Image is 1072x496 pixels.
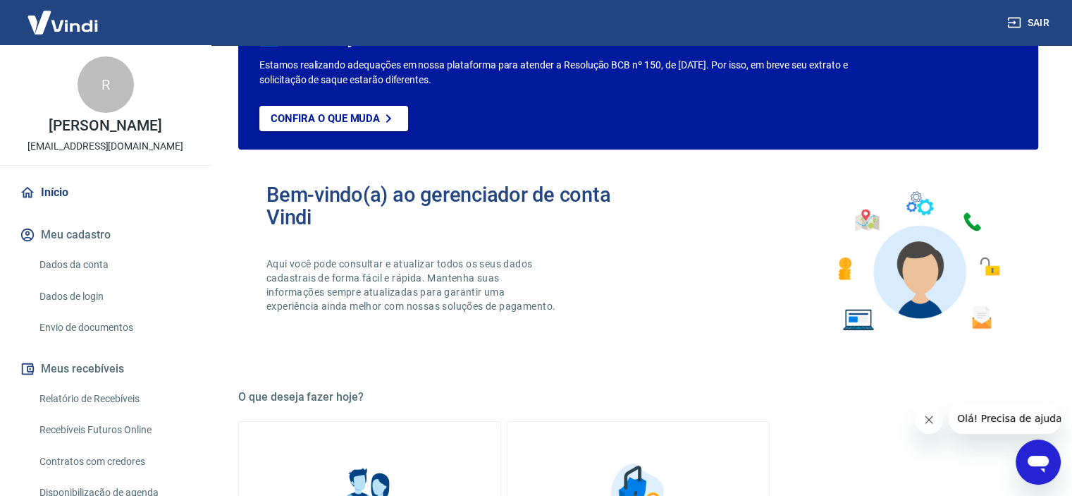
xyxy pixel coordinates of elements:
p: [PERSON_NAME] [49,119,161,133]
button: Sair [1004,10,1055,36]
a: Envio de documentos [34,313,194,342]
button: Meus recebíveis [17,353,194,385]
a: Dados da conta [34,250,194,279]
a: Contratos com credores [34,447,194,476]
p: Aqui você pode consultar e atualizar todos os seus dados cadastrais de forma fácil e rápida. Mant... [266,257,558,313]
iframe: Fechar mensagem [915,406,943,434]
a: Início [17,177,194,208]
a: Recebíveis Futuros Online [34,416,194,444]
iframe: Mensagem da empresa [949,403,1061,434]
img: Vindi [17,1,109,44]
button: Meu cadastro [17,219,194,250]
p: Confira o que muda [271,112,380,125]
h2: Bem-vindo(a) ao gerenciador de conta Vindi [266,183,639,229]
a: Confira o que muda [259,106,408,131]
iframe: Botão para abrir a janela de mensagens [1016,440,1061,485]
span: Olá! Precisa de ajuda? [8,10,118,21]
h5: O que deseja fazer hoje? [238,390,1038,404]
a: Dados de login [34,282,194,311]
div: R [78,56,134,113]
p: [EMAIL_ADDRESS][DOMAIN_NAME] [27,139,183,154]
p: Estamos realizando adequações em nossa plataforma para atender a Resolução BCB nº 150, de [DATE].... [259,58,865,87]
img: Imagem de um avatar masculino com diversos icones exemplificando as funcionalidades do gerenciado... [825,183,1010,339]
a: Relatório de Recebíveis [34,385,194,413]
